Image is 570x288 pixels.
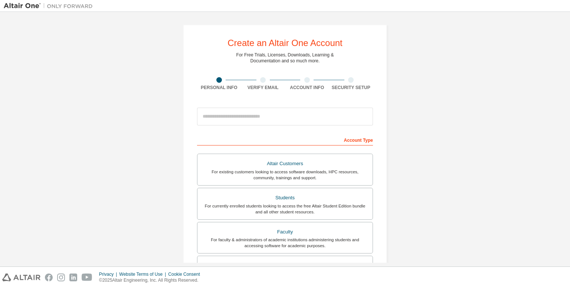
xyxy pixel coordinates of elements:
img: facebook.svg [45,274,53,281]
p: © 2025 Altair Engineering, Inc. All Rights Reserved. [99,277,204,284]
div: For currently enrolled students looking to access the free Altair Student Edition bundle and all ... [202,203,368,215]
div: For faculty & administrators of academic institutions administering students and accessing softwa... [202,237,368,249]
div: Cookie Consent [168,271,204,277]
img: linkedin.svg [69,274,77,281]
img: altair_logo.svg [2,274,40,281]
div: Students [202,193,368,203]
div: Altair Customers [202,158,368,169]
div: Verify Email [241,85,285,91]
div: Create an Altair One Account [227,39,343,48]
div: For existing customers looking to access software downloads, HPC resources, community, trainings ... [202,169,368,181]
div: Account Info [285,85,329,91]
div: Website Terms of Use [119,271,168,277]
div: Privacy [99,271,119,277]
img: Altair One [4,2,96,10]
div: Account Type [197,134,373,145]
img: youtube.svg [82,274,92,281]
img: instagram.svg [57,274,65,281]
div: Faculty [202,227,368,237]
div: Everyone else [202,261,368,271]
div: Security Setup [329,85,373,91]
div: Personal Info [197,85,241,91]
div: For Free Trials, Licenses, Downloads, Learning & Documentation and so much more. [236,52,334,64]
